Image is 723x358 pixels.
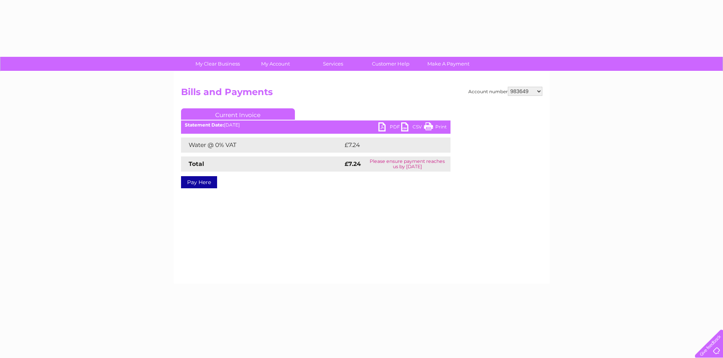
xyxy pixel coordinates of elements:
[345,160,361,167] strong: £7.24
[359,57,422,71] a: Customer Help
[424,122,447,133] a: Print
[181,138,343,153] td: Water @ 0% VAT
[244,57,307,71] a: My Account
[189,160,204,167] strong: Total
[181,122,450,128] div: [DATE]
[186,57,249,71] a: My Clear Business
[343,138,433,153] td: £7.24
[468,87,542,96] div: Account number
[302,57,364,71] a: Services
[378,122,401,133] a: PDF
[181,108,295,120] a: Current Invoice
[185,122,224,128] b: Statement Date:
[401,122,424,133] a: CSV
[181,87,542,101] h2: Bills and Payments
[417,57,480,71] a: Make A Payment
[364,156,450,172] td: Please ensure payment reaches us by [DATE]
[181,176,217,188] a: Pay Here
